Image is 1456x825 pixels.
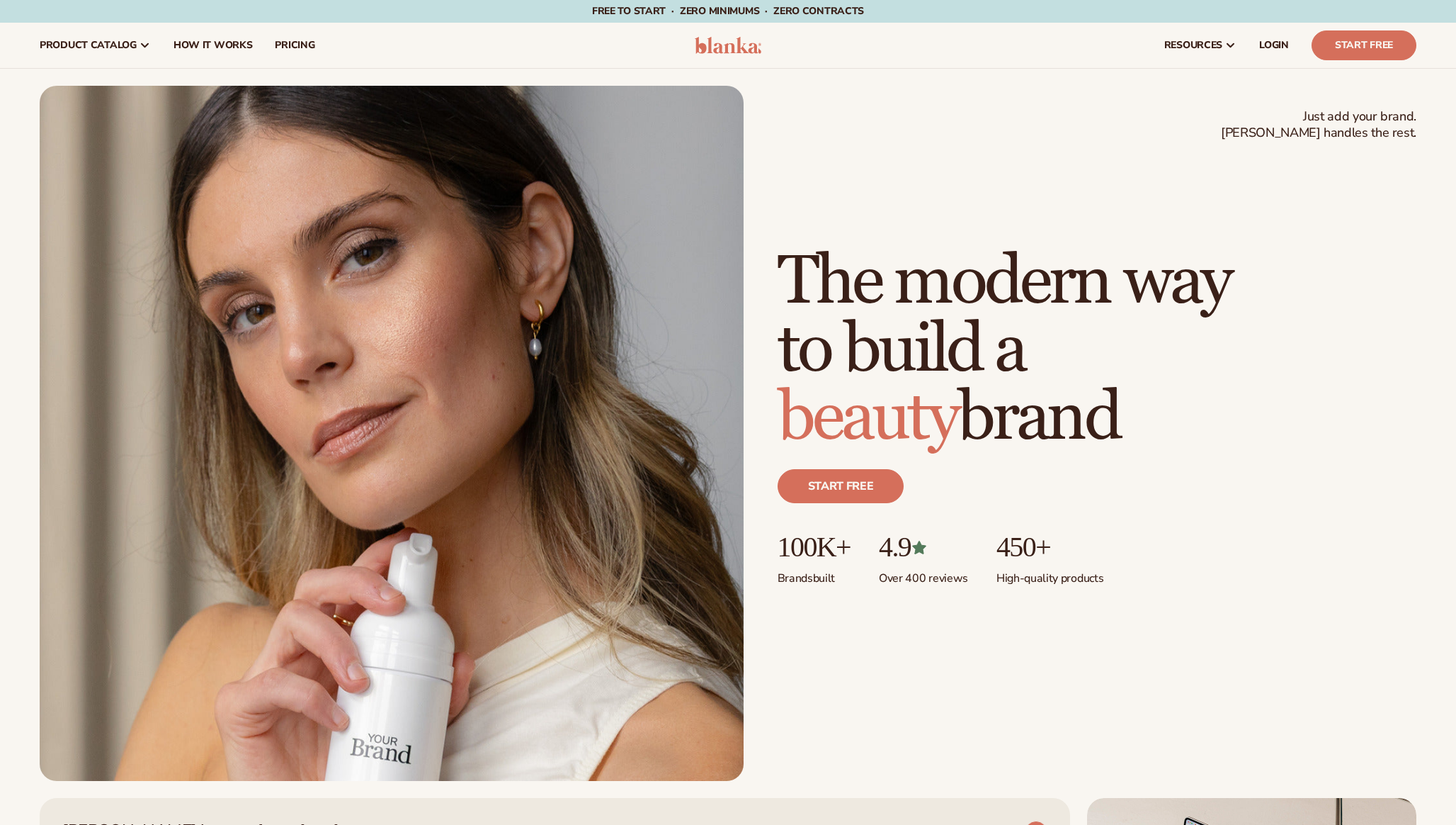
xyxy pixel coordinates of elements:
a: Start Free [1312,30,1416,60]
span: How It Works [174,40,253,51]
span: LOGIN [1259,40,1289,51]
span: Free to start · ZERO minimums · ZERO contracts [592,4,864,18]
span: product catalog [40,40,137,51]
h1: The modern way to build a brand [778,248,1231,452]
p: 4.9 [879,532,968,563]
a: Start free [778,469,904,503]
a: pricing [263,23,326,68]
a: How It Works [162,23,264,68]
p: 450+ [996,532,1103,563]
p: 100K+ [778,532,851,563]
span: pricing [275,40,314,51]
a: LOGIN [1248,23,1300,68]
span: beauty [778,376,957,459]
p: Brands built [778,563,851,586]
a: product catalog [28,23,162,68]
p: Over 400 reviews [879,563,968,586]
a: resources [1153,23,1248,68]
span: resources [1164,40,1222,51]
img: logo [695,37,762,54]
img: Female holding tanning mousse. [40,86,744,781]
p: High-quality products [996,563,1103,586]
span: Just add your brand. [PERSON_NAME] handles the rest. [1221,108,1416,142]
